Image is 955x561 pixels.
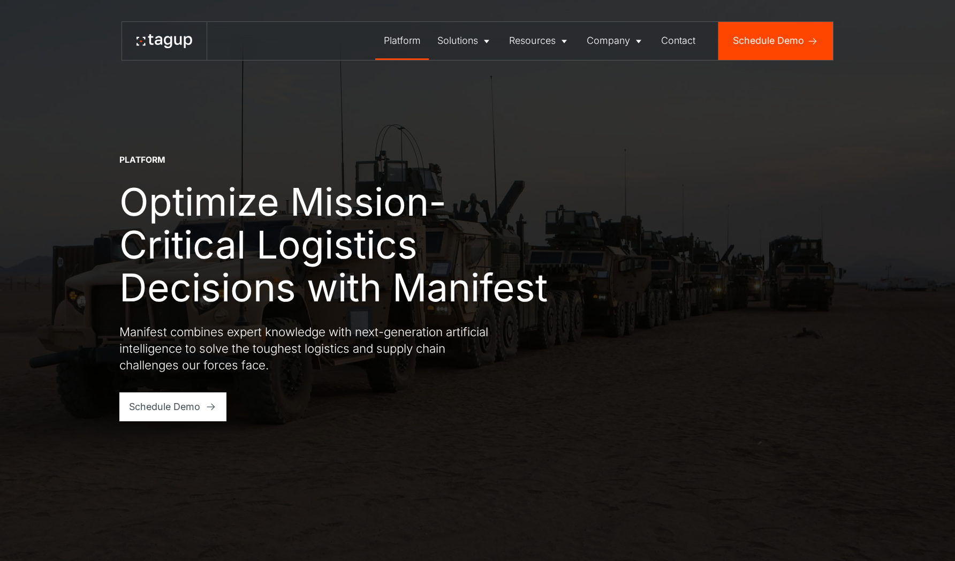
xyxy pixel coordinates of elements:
a: Resources [501,22,578,60]
a: Company [578,22,653,60]
a: Platform [375,22,429,60]
a: Schedule Demo [119,392,226,421]
div: Schedule Demo [733,34,804,48]
a: Schedule Demo [718,22,832,60]
div: Resources [509,34,556,48]
div: Platform [119,154,165,166]
div: Schedule Demo [129,400,200,414]
div: Solutions [437,34,478,48]
div: Company [587,34,630,48]
h1: Optimize Mission-Critical Logistics Decisions with Manifest [119,180,569,309]
a: Contact [653,22,703,60]
div: Platform [384,34,421,48]
div: Contact [661,34,695,48]
p: Manifest combines expert knowledge with next-generation artificial intelligence to solve the toug... [119,323,505,374]
a: Solutions [429,22,501,60]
